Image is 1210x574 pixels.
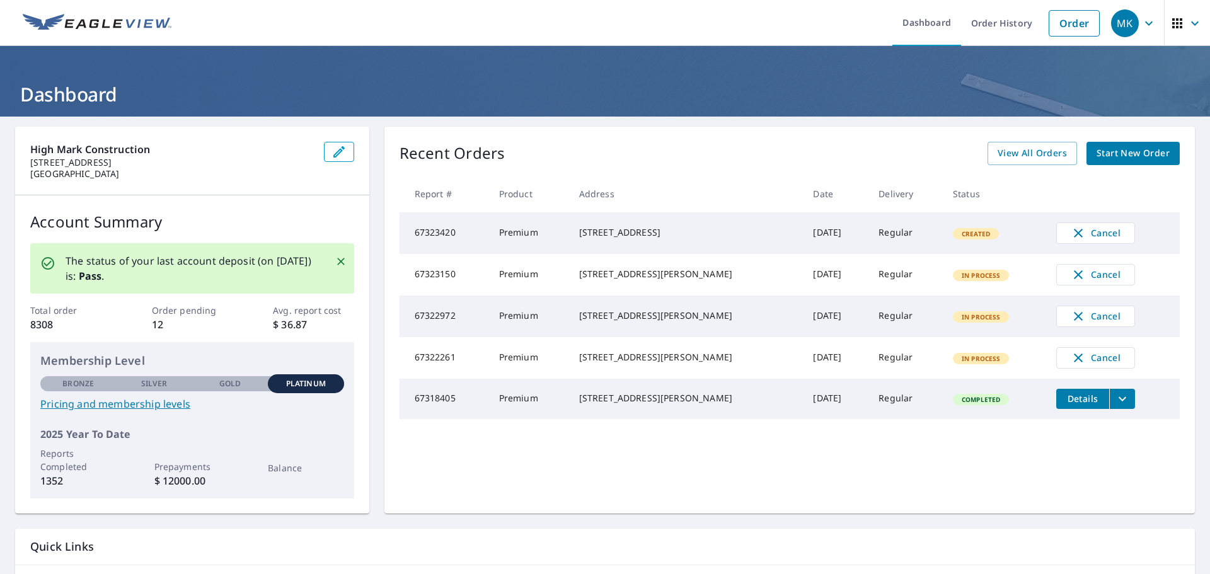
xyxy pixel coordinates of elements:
[1056,347,1135,369] button: Cancel
[333,253,349,270] button: Close
[141,378,168,389] p: Silver
[489,254,569,296] td: Premium
[579,351,793,364] div: [STREET_ADDRESS][PERSON_NAME]
[803,337,868,379] td: [DATE]
[1111,9,1139,37] div: MK
[30,317,111,332] p: 8308
[400,175,489,212] th: Report #
[868,175,943,212] th: Delivery
[998,146,1067,161] span: View All Orders
[40,352,344,369] p: Membership Level
[803,379,868,419] td: [DATE]
[1097,146,1170,161] span: Start New Order
[579,268,793,280] div: [STREET_ADDRESS][PERSON_NAME]
[1056,222,1135,244] button: Cancel
[489,296,569,337] td: Premium
[286,378,326,389] p: Platinum
[1069,309,1122,324] span: Cancel
[400,212,489,254] td: 67323420
[954,313,1008,321] span: In Process
[579,226,793,239] div: [STREET_ADDRESS]
[803,254,868,296] td: [DATE]
[273,317,354,332] p: $ 36.87
[1109,389,1135,409] button: filesDropdownBtn-67318405
[868,254,943,296] td: Regular
[489,379,569,419] td: Premium
[30,210,354,233] p: Account Summary
[66,253,320,284] p: The status of your last account deposit (on [DATE]) is: .
[1069,226,1122,241] span: Cancel
[30,304,111,317] p: Total order
[62,378,94,389] p: Bronze
[400,254,489,296] td: 67323150
[400,337,489,379] td: 67322261
[803,212,868,254] td: [DATE]
[1049,10,1100,37] a: Order
[400,379,489,419] td: 67318405
[1069,267,1122,282] span: Cancel
[954,395,1008,404] span: Completed
[954,271,1008,280] span: In Process
[943,175,1046,212] th: Status
[40,396,344,411] a: Pricing and membership levels
[803,175,868,212] th: Date
[868,379,943,419] td: Regular
[1069,350,1122,365] span: Cancel
[579,392,793,405] div: [STREET_ADDRESS][PERSON_NAME]
[154,460,230,473] p: Prepayments
[30,157,314,168] p: [STREET_ADDRESS]
[489,212,569,254] td: Premium
[30,142,314,157] p: High Mark Construction
[1056,264,1135,285] button: Cancel
[489,337,569,379] td: Premium
[400,142,505,165] p: Recent Orders
[988,142,1077,165] a: View All Orders
[400,296,489,337] td: 67322972
[219,378,241,389] p: Gold
[40,473,116,488] p: 1352
[954,354,1008,363] span: In Process
[1064,393,1102,405] span: Details
[268,461,343,474] p: Balance
[30,539,1180,554] p: Quick Links
[1056,389,1109,409] button: detailsBtn-67318405
[273,304,354,317] p: Avg. report cost
[954,229,998,238] span: Created
[79,269,102,283] b: Pass
[30,168,314,180] p: [GEOGRAPHIC_DATA]
[152,304,233,317] p: Order pending
[152,317,233,332] p: 12
[23,14,171,33] img: EV Logo
[569,175,804,212] th: Address
[154,473,230,488] p: $ 12000.00
[1086,142,1180,165] a: Start New Order
[40,427,344,442] p: 2025 Year To Date
[489,175,569,212] th: Product
[15,81,1195,107] h1: Dashboard
[40,447,116,473] p: Reports Completed
[1056,306,1135,327] button: Cancel
[868,296,943,337] td: Regular
[579,309,793,322] div: [STREET_ADDRESS][PERSON_NAME]
[868,337,943,379] td: Regular
[803,296,868,337] td: [DATE]
[868,212,943,254] td: Regular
